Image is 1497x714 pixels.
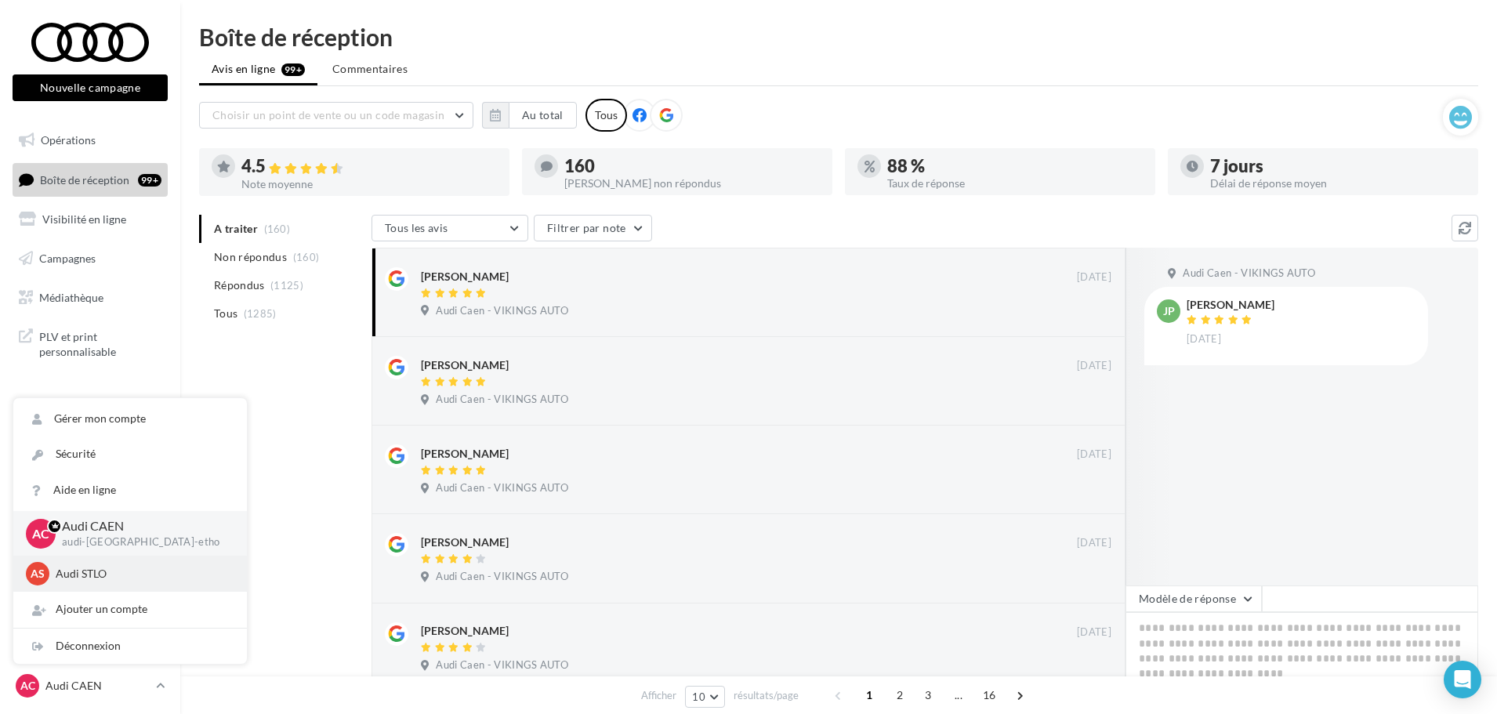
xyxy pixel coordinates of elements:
[685,686,725,708] button: 10
[1125,585,1262,612] button: Modèle de réponse
[39,252,96,265] span: Campagnes
[40,172,129,186] span: Boîte de réception
[385,221,448,234] span: Tous les avis
[436,304,568,318] span: Audi Caen - VIKINGS AUTO
[436,570,568,584] span: Audi Caen - VIKINGS AUTO
[56,566,228,582] p: Audi STLO
[734,688,799,703] span: résultats/page
[9,281,171,314] a: Médiathèque
[31,566,45,582] span: AS
[293,251,320,263] span: (160)
[1210,158,1466,175] div: 7 jours
[436,393,568,407] span: Audi Caen - VIKINGS AUTO
[372,215,528,241] button: Tous les avis
[212,108,444,121] span: Choisir un point de vente ou un code magasin
[20,678,35,694] span: AC
[692,690,705,703] span: 10
[13,401,247,437] a: Gérer mon compte
[421,535,509,550] div: [PERSON_NAME]
[1077,359,1111,373] span: [DATE]
[39,326,161,360] span: PLV et print personnalisable
[1187,299,1274,310] div: [PERSON_NAME]
[1210,178,1466,189] div: Délai de réponse moyen
[45,678,150,694] p: Audi CAEN
[421,446,509,462] div: [PERSON_NAME]
[1077,536,1111,550] span: [DATE]
[1187,332,1221,346] span: [DATE]
[13,592,247,627] div: Ajouter un compte
[199,102,473,129] button: Choisir un point de vente ou un code magasin
[9,320,171,366] a: PLV et print personnalisable
[9,203,171,236] a: Visibilité en ligne
[214,277,265,293] span: Répondus
[482,102,577,129] button: Au total
[39,290,103,303] span: Médiathèque
[13,74,168,101] button: Nouvelle campagne
[9,242,171,275] a: Campagnes
[199,25,1478,49] div: Boîte de réception
[13,671,168,701] a: AC Audi CAEN
[564,158,820,175] div: 160
[887,683,912,708] span: 2
[332,61,408,77] span: Commentaires
[41,133,96,147] span: Opérations
[534,215,652,241] button: Filtrer par note
[1444,661,1481,698] div: Open Intercom Messenger
[1077,448,1111,462] span: [DATE]
[1163,303,1175,319] span: JP
[421,623,509,639] div: [PERSON_NAME]
[13,437,247,472] a: Sécurité
[887,158,1143,175] div: 88 %
[9,163,171,197] a: Boîte de réception99+
[436,658,568,672] span: Audi Caen - VIKINGS AUTO
[585,99,627,132] div: Tous
[214,306,237,321] span: Tous
[9,124,171,157] a: Opérations
[857,683,882,708] span: 1
[32,524,49,542] span: AC
[241,179,497,190] div: Note moyenne
[1077,270,1111,285] span: [DATE]
[887,178,1143,189] div: Taux de réponse
[436,481,568,495] span: Audi Caen - VIKINGS AUTO
[13,629,247,664] div: Déconnexion
[42,212,126,226] span: Visibilité en ligne
[62,535,222,549] p: audi-[GEOGRAPHIC_DATA]-etho
[1077,625,1111,640] span: [DATE]
[915,683,941,708] span: 3
[1183,266,1315,281] span: Audi Caen - VIKINGS AUTO
[641,688,676,703] span: Afficher
[946,683,971,708] span: ...
[421,269,509,285] div: [PERSON_NAME]
[244,307,277,320] span: (1285)
[13,473,247,508] a: Aide en ligne
[214,249,287,265] span: Non répondus
[421,357,509,373] div: [PERSON_NAME]
[564,178,820,189] div: [PERSON_NAME] non répondus
[138,174,161,187] div: 99+
[241,158,497,176] div: 4.5
[509,102,577,129] button: Au total
[62,517,222,535] p: Audi CAEN
[270,279,303,292] span: (1125)
[977,683,1002,708] span: 16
